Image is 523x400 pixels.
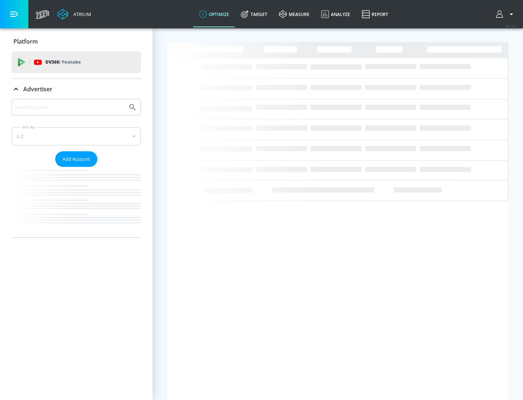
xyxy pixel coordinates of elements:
[62,155,90,163] span: Add Account
[15,103,125,112] input: Search by name
[12,99,141,237] div: Advertiser
[315,1,356,27] a: Analyze
[356,1,394,27] a: Report
[45,58,81,66] p: DV360:
[273,1,315,27] a: measure
[12,31,141,52] div: Platform
[21,125,36,129] label: Sort By
[12,51,141,73] div: DV360: Youtube
[61,58,81,66] p: Youtube
[13,37,38,45] p: Platform
[12,167,141,237] nav: list of Advertiser
[12,127,141,145] div: A-Z
[193,1,235,27] a: optimize
[12,79,141,99] div: Advertiser
[23,85,52,93] p: Advertiser
[70,11,91,17] div: Atrium
[506,24,516,28] span: v 4.19.0
[235,1,273,27] a: Target
[55,151,97,167] button: Add Account
[57,9,91,20] a: Atrium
